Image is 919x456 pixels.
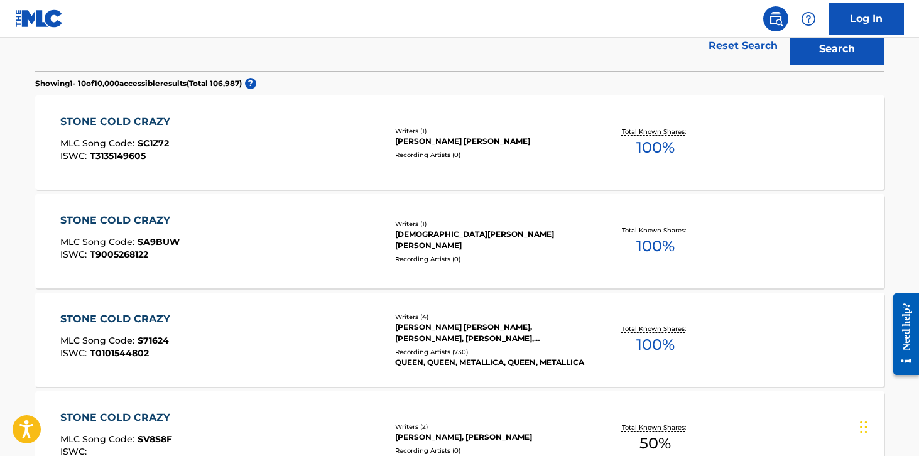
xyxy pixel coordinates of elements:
span: T0101544802 [90,347,149,359]
a: Log In [829,3,904,35]
span: MLC Song Code : [60,433,138,445]
div: Writers ( 1 ) [395,219,585,229]
span: ISWC : [60,249,90,260]
span: S71624 [138,335,169,346]
p: Total Known Shares: [622,127,689,136]
p: Showing 1 - 10 of 10,000 accessible results (Total 106,987 ) [35,78,242,89]
span: MLC Song Code : [60,236,138,247]
div: Writers ( 4 ) [395,312,585,322]
div: [PERSON_NAME] [PERSON_NAME] [395,136,585,147]
a: STONE COLD CRAZYMLC Song Code:SC1Z72ISWC:T3135149605Writers (1)[PERSON_NAME] [PERSON_NAME]Recordi... [35,95,884,190]
div: Recording Artists ( 0 ) [395,446,585,455]
div: Recording Artists ( 0 ) [395,150,585,160]
span: SC1Z72 [138,138,169,149]
div: [PERSON_NAME], [PERSON_NAME] [395,432,585,443]
div: Writers ( 1 ) [395,126,585,136]
p: Total Known Shares: [622,225,689,235]
div: Help [796,6,821,31]
div: STONE COLD CRAZY [60,410,177,425]
span: ISWC : [60,347,90,359]
div: Recording Artists ( 730 ) [395,347,585,357]
a: STONE COLD CRAZYMLC Song Code:SA9BUWISWC:T9005268122Writers (1)[DEMOGRAPHIC_DATA][PERSON_NAME] [P... [35,194,884,288]
span: SV8S8F [138,433,172,445]
span: ISWC : [60,150,90,161]
p: Total Known Shares: [622,423,689,432]
span: ? [245,78,256,89]
div: Writers ( 2 ) [395,422,585,432]
span: 100 % [636,136,675,159]
span: T9005268122 [90,249,148,260]
iframe: Resource Center [884,283,919,384]
span: SA9BUW [138,236,180,247]
div: [PERSON_NAME] [PERSON_NAME], [PERSON_NAME], [PERSON_NAME], [PERSON_NAME] [395,322,585,344]
div: STONE COLD CRAZY [60,312,177,327]
div: STONE COLD CRAZY [60,114,177,129]
div: Drag [860,408,867,446]
a: STONE COLD CRAZYMLC Song Code:S71624ISWC:T0101544802Writers (4)[PERSON_NAME] [PERSON_NAME], [PERS... [35,293,884,387]
div: [DEMOGRAPHIC_DATA][PERSON_NAME] [PERSON_NAME] [395,229,585,251]
img: MLC Logo [15,9,63,28]
div: QUEEN, QUEEN, METALLICA, QUEEN, METALLICA [395,357,585,368]
iframe: Chat Widget [856,396,919,456]
div: STONE COLD CRAZY [60,213,180,228]
p: Total Known Shares: [622,324,689,334]
a: Reset Search [702,32,784,60]
span: T3135149605 [90,150,146,161]
span: 50 % [639,432,671,455]
div: Recording Artists ( 0 ) [395,254,585,264]
a: Public Search [763,6,788,31]
img: help [801,11,816,26]
span: MLC Song Code : [60,335,138,346]
img: search [768,11,783,26]
span: 100 % [636,235,675,258]
span: MLC Song Code : [60,138,138,149]
button: Search [790,33,884,65]
span: 100 % [636,334,675,356]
